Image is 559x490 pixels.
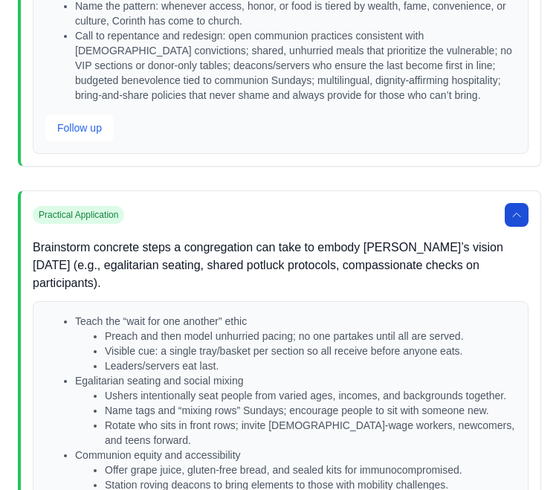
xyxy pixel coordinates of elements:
p: Egalitarian seating and social mixing [75,373,516,388]
button: Follow up [45,115,114,141]
li: Ushers intentionally seat people from varied ages, incomes, and backgrounds together. [105,388,516,403]
li: Name tags and “mixing rows” Sundays; encourage people to sit with someone new. [105,403,516,418]
p: Brainstorm concrete steps a congregation can take to embody [PERSON_NAME]’s vision [DATE] (e.g., ... [33,239,529,292]
p: Teach the “wait for one another” ethic [75,314,516,329]
li: Leaders/servers eat last. [105,358,516,373]
li: Visible cue: a single tray/basket per section so all receive before anyone eats. [105,344,516,358]
li: Call to repentance and redesign: open communion practices consistent with [DEMOGRAPHIC_DATA] conv... [75,28,516,103]
span: Practical Application [33,206,124,224]
p: Communion equity and accessibility [75,448,516,462]
li: Preach and then model unhurried pacing; no one partakes until all are served. [105,329,516,344]
li: Rotate who sits in front rows; invite [DEMOGRAPHIC_DATA]-wage workers, newcomers, and teens forward. [105,418,516,448]
iframe: Drift Widget Chat Controller [485,416,541,472]
li: Offer grape juice, gluten-free bread, and sealed kits for immunocompromised. [105,462,516,477]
